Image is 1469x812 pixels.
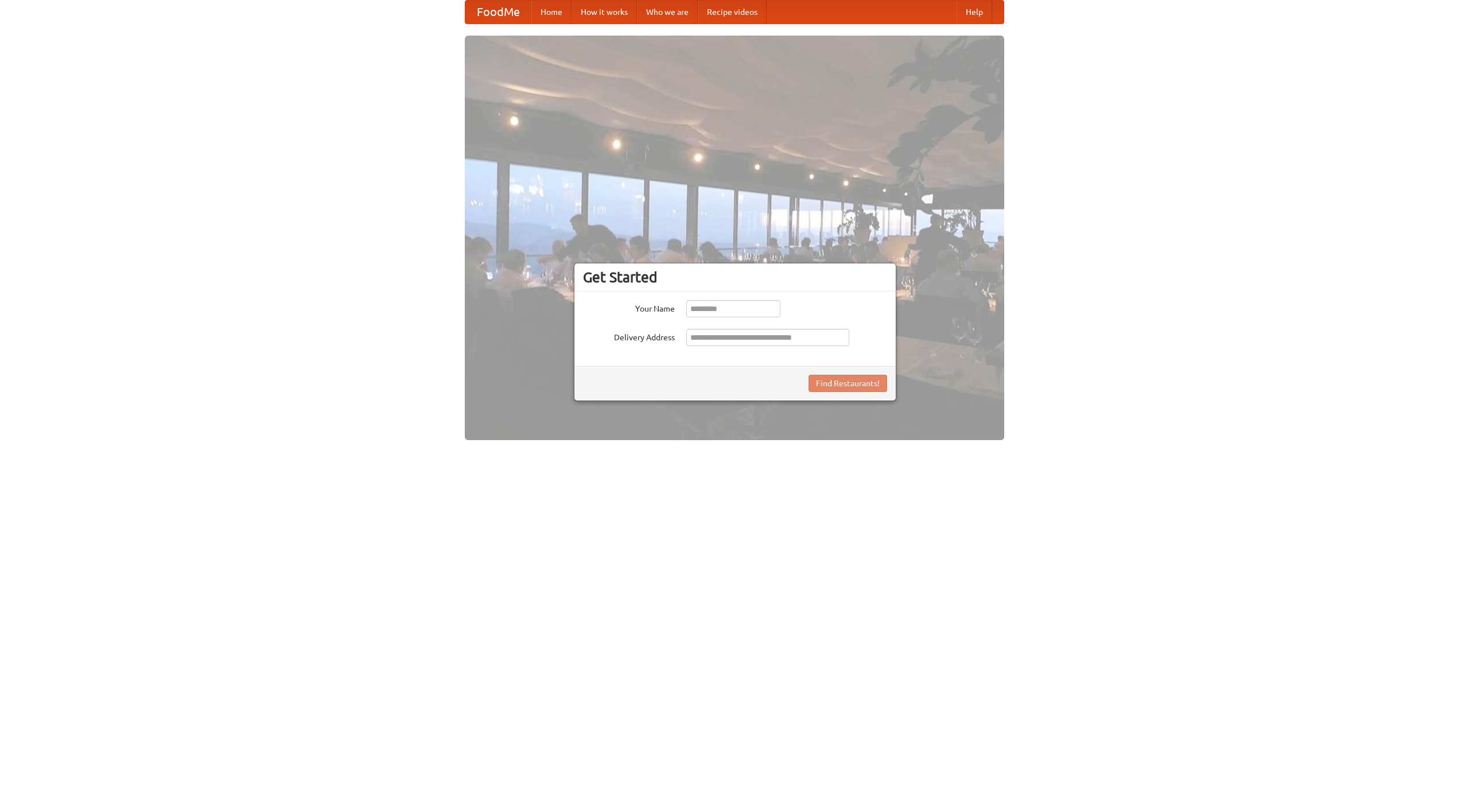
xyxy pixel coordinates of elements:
a: FoodMe [465,1,531,24]
a: Who we are [637,1,698,24]
a: Home [531,1,572,24]
label: Your Name [583,300,675,314]
a: Recipe videos [698,1,767,24]
button: Find Restaurants! [809,375,887,392]
h3: Get Started [583,269,887,286]
a: How it works [572,1,637,24]
a: Help [957,1,992,24]
label: Delivery Address [583,329,675,343]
